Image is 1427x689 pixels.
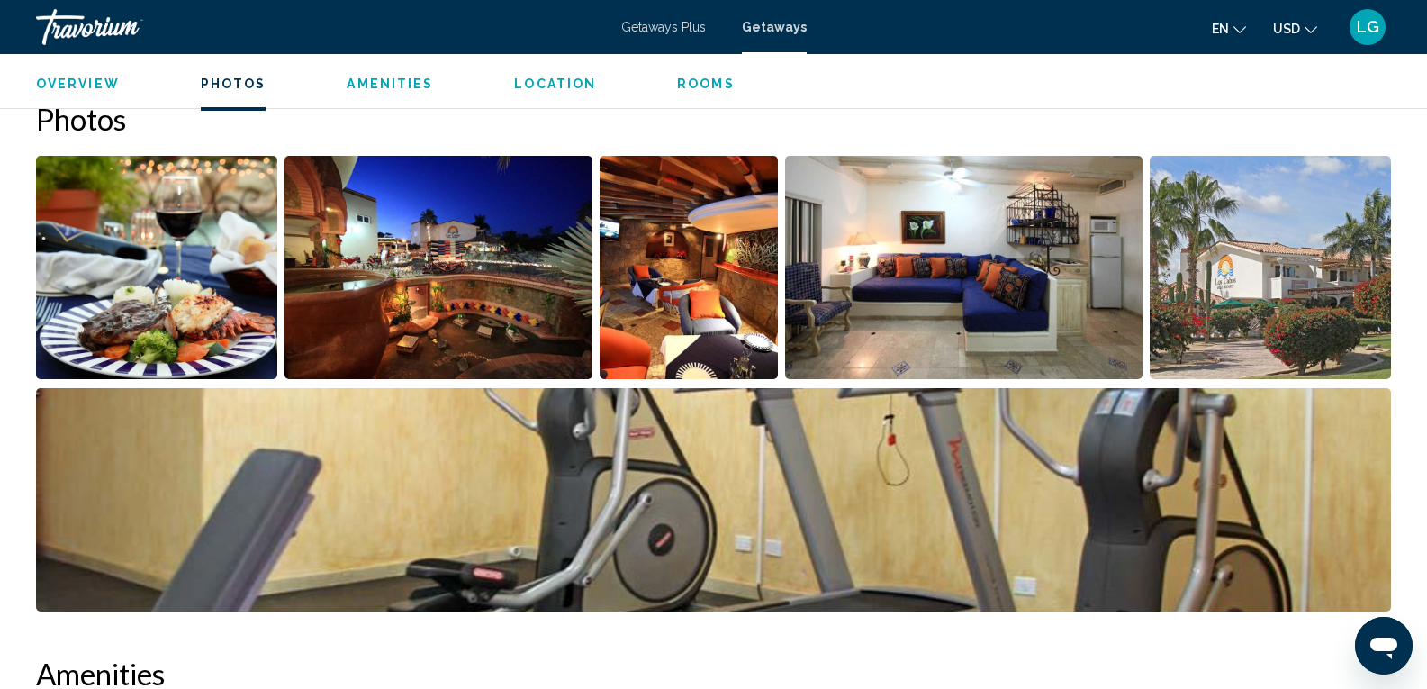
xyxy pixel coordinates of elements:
[36,77,120,91] span: Overview
[677,77,735,91] span: Rooms
[36,9,603,45] a: Travorium
[347,76,433,92] button: Amenities
[514,77,596,91] span: Location
[36,387,1391,612] button: Open full-screen image slider
[785,155,1143,380] button: Open full-screen image slider
[1344,8,1391,46] button: User Menu
[514,76,596,92] button: Location
[201,76,266,92] button: Photos
[1150,155,1391,380] button: Open full-screen image slider
[201,77,266,91] span: Photos
[600,155,778,380] button: Open full-screen image slider
[1273,22,1300,36] span: USD
[742,20,807,34] a: Getaways
[284,155,593,380] button: Open full-screen image slider
[1273,15,1317,41] button: Change currency
[347,77,433,91] span: Amenities
[621,20,706,34] a: Getaways Plus
[1212,22,1229,36] span: en
[677,76,735,92] button: Rooms
[36,76,120,92] button: Overview
[36,101,1391,137] h2: Photos
[1357,18,1379,36] span: LG
[1212,15,1246,41] button: Change language
[36,155,277,380] button: Open full-screen image slider
[1355,617,1413,675] iframe: Button to launch messaging window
